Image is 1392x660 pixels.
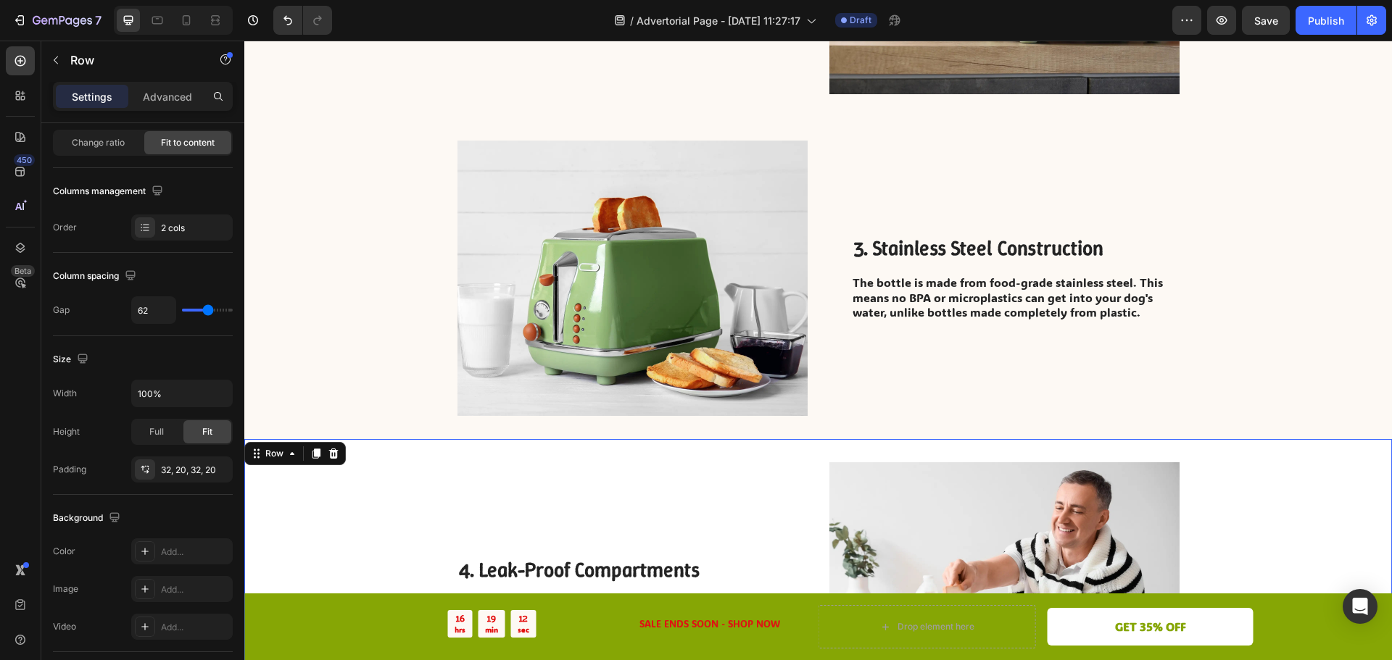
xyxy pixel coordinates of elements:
a: GET 35% OFF [803,567,1009,606]
div: Add... [161,621,229,634]
div: Height [53,425,80,438]
iframe: Design area [244,41,1392,660]
div: Undo/Redo [273,6,332,35]
div: 2 cols [161,222,229,235]
p: sec [273,585,285,594]
div: Open Intercom Messenger [1343,589,1377,624]
div: Add... [161,546,229,559]
span: Save [1254,14,1278,27]
div: Drop element here [653,580,730,592]
input: Auto [132,380,232,406]
div: Add... [161,583,229,596]
button: Save [1242,6,1290,35]
img: gempages_567314332723971153-c66515f3-e30c-4df1-ae10-52baed7d403a.webp [213,100,563,375]
h2: 4. Leak-Proof Compartments [213,516,540,543]
div: Width [53,387,77,400]
div: Columns management [53,182,166,201]
p: Row [70,51,194,69]
div: Video [53,620,76,633]
div: Padding [53,463,86,476]
div: Row [18,406,42,419]
span: Fit [202,425,212,438]
div: 12 [273,572,285,585]
div: Beta [11,265,35,277]
div: Publish [1308,13,1344,28]
p: SALE ENDS SOON - SHOP NOW [358,577,573,590]
p: Settings [72,89,112,104]
span: Draft [850,14,871,27]
span: Change ratio [72,136,125,149]
button: 7 [6,6,108,35]
span: Full [149,425,164,438]
p: Advanced [143,89,192,104]
button: Publish [1296,6,1356,35]
div: Gap [53,304,70,317]
div: Size [53,350,91,369]
h2: 3. Stainless Steel Construction [608,194,935,222]
span: / [630,13,634,28]
input: Auto [132,297,175,323]
p: The bottle is made from food-grade stainless steel. This means no BPA or microplastics can get in... [608,235,934,280]
div: Image [53,582,78,596]
div: Column spacing [53,267,139,286]
p: 7 [95,12,101,29]
div: Color [53,545,75,558]
div: 450 [14,154,35,166]
span: Advertorial Page - [DATE] 11:27:17 [637,13,800,28]
span: Fit to content [161,136,215,149]
div: Background [53,509,123,528]
p: GET 35% OFF [871,579,942,594]
div: 32, 20, 32, 20 [161,464,229,477]
div: Order [53,221,77,234]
